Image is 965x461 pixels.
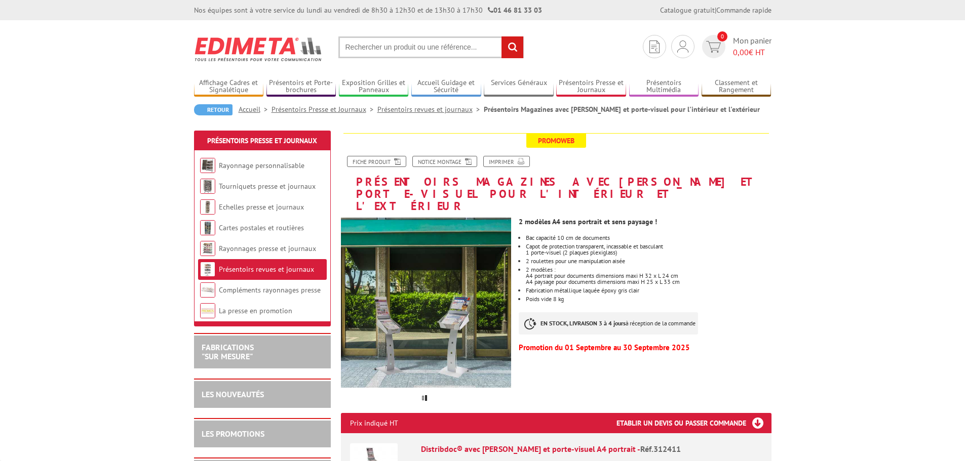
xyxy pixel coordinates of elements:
[717,31,727,41] span: 0
[194,78,264,95] a: Affichage Cadres et Signalétique
[412,156,477,167] a: Notice Montage
[219,223,304,232] a: Cartes postales et routières
[339,78,409,95] a: Exposition Grilles et Panneaux
[526,235,771,241] p: Bac capacité 10 cm de documents
[483,156,530,167] a: Imprimer
[526,134,586,148] span: Promoweb
[207,136,317,145] a: Présentoirs Presse et Journaux
[488,6,542,15] strong: 01 46 81 33 03
[526,258,771,264] li: 2 roulettes pour une manipulation aisée
[616,413,771,433] h3: Etablir un devis ou passer commande
[519,345,771,351] p: Promotion du 01 Septembre au 30 Septembre 2025
[338,36,524,58] input: Rechercher un produit ou une référence...
[526,243,771,256] li: Capot de protection transparent, incassable et basculant 1 porte-visuel (2 plaques plexiglass)
[716,6,771,15] a: Commande rapide
[733,47,749,57] span: 0,00
[350,413,398,433] p: Prix indiqué HT
[219,285,321,295] a: Compléments rayonnages presse
[219,202,304,212] a: Echelles presse et journaux
[677,40,688,53] img: devis rapide
[219,182,316,191] a: Tourniquets presse et journaux
[347,156,406,167] a: Fiche produit
[272,105,377,114] a: Présentoirs Presse et Journaux
[194,30,323,68] img: Edimeta
[556,78,626,95] a: Présentoirs Presse et Journaux
[200,179,215,194] img: Tourniquets presse et journaux
[219,265,314,274] a: Présentoirs revues et journaux
[660,5,771,15] div: |
[200,262,215,277] img: Présentoirs revues et journaux
[200,158,215,173] img: Rayonnage personnalisable
[733,47,771,58] span: € HT
[526,267,771,273] div: 2 modèles :
[733,35,771,58] span: Mon panier
[239,105,272,114] a: Accueil
[541,319,626,327] strong: EN STOCK, LIVRAISON 3 à 4 jours
[377,105,484,114] a: Présentoirs revues et journaux
[649,40,660,53] img: devis rapide
[484,78,554,95] a: Services Généraux
[219,161,304,170] a: Rayonnage personnalisable
[421,443,762,455] div: Distribdoc® avec [PERSON_NAME] et porte-visuel A4 portrait -
[194,104,233,115] a: Retour
[700,35,771,58] a: devis rapide 0 Mon panier 0,00€ HT
[519,312,698,334] p: à réception de la commande
[706,41,721,53] img: devis rapide
[200,282,215,298] img: Compléments rayonnages presse
[526,273,771,279] div: A4 portrait pour documents dimensions maxi H 32 x L 24 cm
[526,287,771,294] li: Fabrication métallique laquée époxy gris clair
[200,199,215,215] img: Echelles presse et journaux
[200,303,215,318] img: La presse en promotion
[341,218,512,388] img: distribdoc_avec_capot_porte_visuel_a4_portrait_paysage_312411_312422.jpg
[660,6,715,15] a: Catalogue gratuit
[194,5,542,15] div: Nos équipes sont à votre service du lundi au vendredi de 8h30 à 12h30 et de 13h30 à 17h30
[219,244,316,253] a: Rayonnages presse et journaux
[702,78,771,95] a: Classement et Rangement
[411,78,481,95] a: Accueil Guidage et Sécurité
[266,78,336,95] a: Présentoirs et Porte-brochures
[219,306,292,315] a: La presse en promotion
[501,36,523,58] input: rechercher
[202,389,264,399] a: LES NOUVEAUTÉS
[519,217,657,226] strong: 2 modèles A4 sens portrait et sens paysage !
[200,220,215,235] img: Cartes postales et routières
[526,296,771,302] li: Poids vide 8 kg
[202,429,264,439] a: LES PROMOTIONS
[640,444,681,454] span: Réf.312411
[526,279,771,285] div: A4 paysage pour documents dimensions maxi H 25 x L 33 cm
[484,104,760,114] li: Présentoirs Magazines avec [PERSON_NAME] et porte-visuel pour l'intérieur et l'extérieur
[202,342,254,361] a: FABRICATIONS"Sur Mesure"
[200,241,215,256] img: Rayonnages presse et journaux
[629,78,699,95] a: Présentoirs Multimédia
